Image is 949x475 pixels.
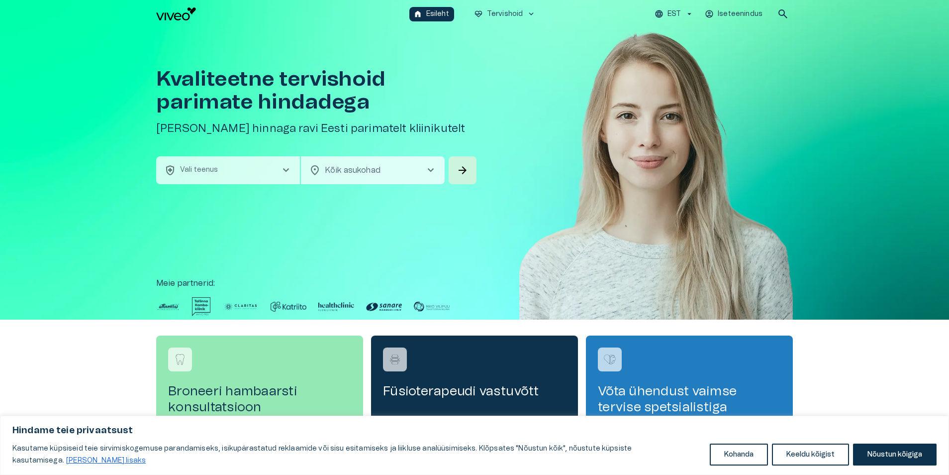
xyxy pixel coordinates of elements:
[156,156,300,184] button: health_and_safetyVali teenuschevron_right
[474,9,483,18] span: ecg_heart
[156,7,405,20] a: Navigate to homepage
[156,277,793,289] p: Meie partnerid :
[280,164,292,176] span: chevron_right
[66,457,146,465] a: Loe lisaks
[383,383,566,399] h4: Füsioterapeudi vastuvõtt
[449,156,476,184] button: Search
[703,7,765,21] button: Iseteenindus
[223,297,259,316] img: Partner logo
[164,164,176,176] span: health_and_safety
[457,164,469,176] span: arrow_forward
[772,444,849,466] button: Keeldu kõigist
[598,383,781,415] h4: Võta ühendust vaimse tervise spetsialistiga
[710,444,768,466] button: Kohanda
[773,4,793,24] button: open search modal
[309,164,321,176] span: location_on
[168,383,351,415] h4: Broneeri hambaarsti konsultatsioon
[387,352,402,367] img: Füsioterapeudi vastuvõtt logo
[318,297,354,316] img: Partner logo
[667,9,681,19] p: EST
[409,7,454,21] button: homeEsileht
[413,9,422,18] span: home
[156,7,196,20] img: Viveo logo
[271,297,306,316] img: Partner logo
[653,7,695,21] button: EST
[156,68,478,114] h1: Kvaliteetne tervishoid parimate hindadega
[586,336,793,427] a: Navigate to service booking
[156,336,363,427] a: Navigate to service booking
[371,336,578,427] a: Navigate to service booking
[12,425,937,437] p: Hindame teie privaatsust
[426,9,449,19] p: Esileht
[173,352,188,367] img: Broneeri hambaarsti konsultatsioon logo
[470,7,540,21] button: ecg_heartTervishoidkeyboard_arrow_down
[366,297,402,316] img: Partner logo
[325,164,409,176] p: Kõik asukohad
[718,9,762,19] p: Iseteenindus
[527,9,536,18] span: keyboard_arrow_down
[180,165,218,175] p: Vali teenus
[519,28,793,350] img: Woman smiling
[777,8,789,20] span: search
[156,297,180,316] img: Partner logo
[487,9,523,19] p: Tervishoid
[192,297,211,316] img: Partner logo
[12,443,702,467] p: Kasutame küpsiseid teie sirvimiskogemuse parandamiseks, isikupärastatud reklaamide või sisu esita...
[425,164,437,176] span: chevron_right
[414,297,450,316] img: Partner logo
[602,352,617,367] img: Võta ühendust vaimse tervise spetsialistiga logo
[156,121,478,136] h5: [PERSON_NAME] hinnaga ravi Eesti parimatelt kliinikutelt
[853,444,937,466] button: Nõustun kõigiga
